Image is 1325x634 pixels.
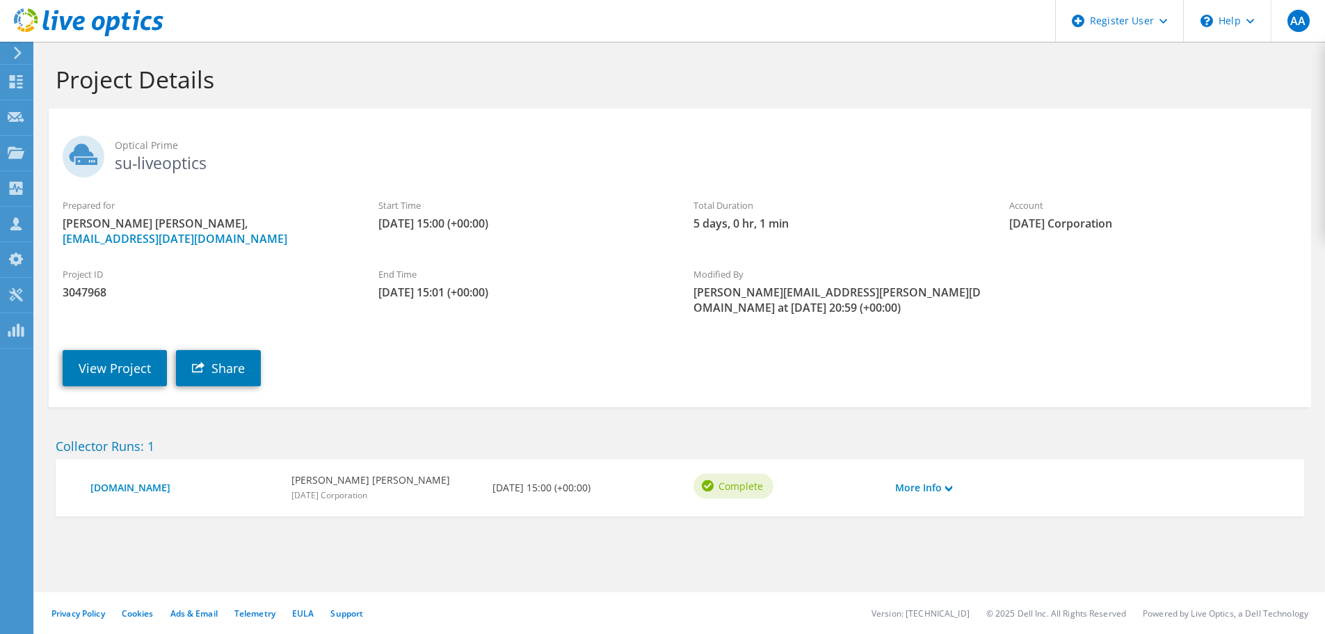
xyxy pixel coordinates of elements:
[63,198,351,212] label: Prepared for
[122,608,154,619] a: Cookies
[1200,15,1213,27] svg: \n
[63,216,351,246] span: [PERSON_NAME] [PERSON_NAME],
[90,480,278,496] a: [DOMAIN_NAME]
[63,285,351,300] span: 3047968
[291,473,450,488] b: [PERSON_NAME] [PERSON_NAME]
[693,216,981,231] span: 5 days, 0 hr, 1 min
[1009,198,1297,212] label: Account
[693,285,981,315] span: [PERSON_NAME][EMAIL_ADDRESS][PERSON_NAME][DOMAIN_NAME] at [DATE] 20:59 (+00:00)
[63,136,1297,171] h2: su-liveoptics
[176,350,261,386] a: Share
[63,350,167,386] a: View Project
[1287,10,1310,32] span: AA
[170,608,218,619] a: Ads & Email
[51,608,105,619] a: Privacy Policy
[378,285,666,300] span: [DATE] 15:01 (+00:00)
[292,608,314,619] a: EULA
[63,267,351,281] label: Project ID
[693,267,981,281] label: Modified By
[291,489,367,501] span: [DATE] Corporation
[872,608,970,619] li: Version: [TECHNICAL_ID]
[492,480,591,496] b: [DATE] 15:00 (+00:00)
[986,608,1126,619] li: © 2025 Dell Inc. All Rights Reserved
[234,608,275,619] a: Telemetry
[56,65,1297,94] h1: Project Details
[693,198,981,212] label: Total Duration
[718,478,763,493] span: Complete
[378,267,666,281] label: End Time
[115,138,1297,153] span: Optical Prime
[63,231,287,246] a: [EMAIL_ADDRESS][DATE][DOMAIN_NAME]
[1009,216,1297,231] span: [DATE] Corporation
[330,608,363,619] a: Support
[378,198,666,212] label: Start Time
[895,480,952,496] a: More Info
[56,438,1304,454] h2: Collector Runs: 1
[1143,608,1308,619] li: Powered by Live Optics, a Dell Technology
[378,216,666,231] span: [DATE] 15:00 (+00:00)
